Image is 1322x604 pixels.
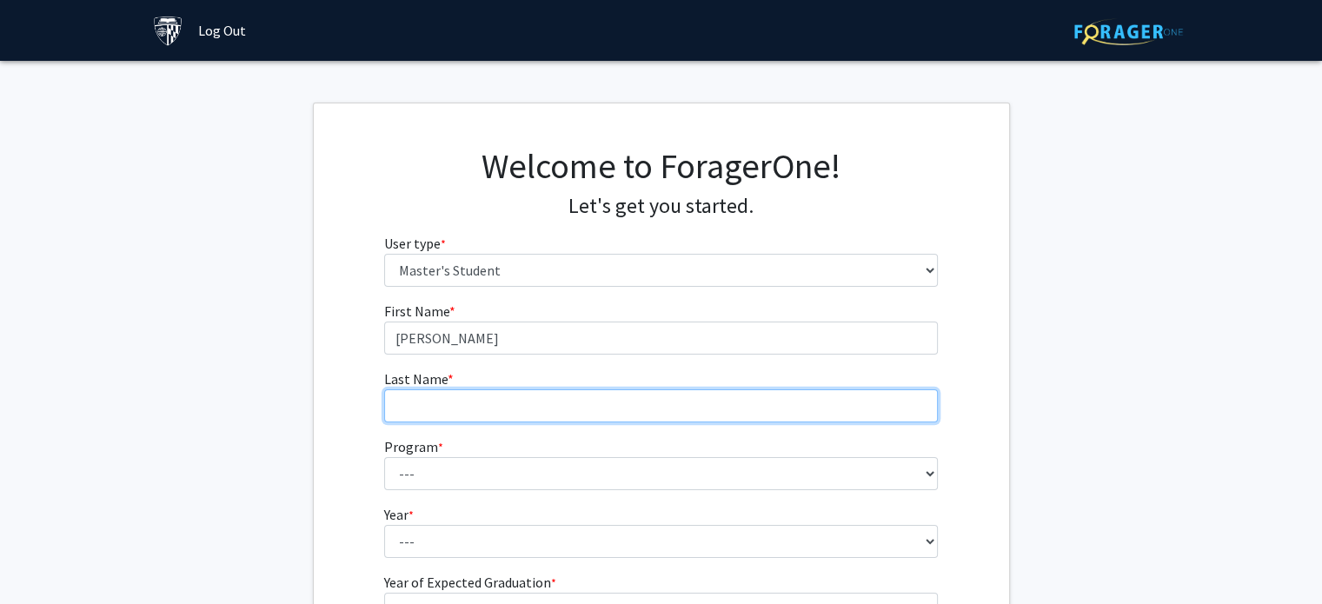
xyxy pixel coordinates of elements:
[13,526,74,591] iframe: Chat
[384,145,938,187] h1: Welcome to ForagerOne!
[384,194,938,219] h4: Let's get you started.
[384,370,448,388] span: Last Name
[384,504,414,525] label: Year
[153,16,183,46] img: Johns Hopkins University Logo
[1074,18,1183,45] img: ForagerOne Logo
[384,233,446,254] label: User type
[384,302,449,320] span: First Name
[384,436,443,457] label: Program
[384,572,556,593] label: Year of Expected Graduation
